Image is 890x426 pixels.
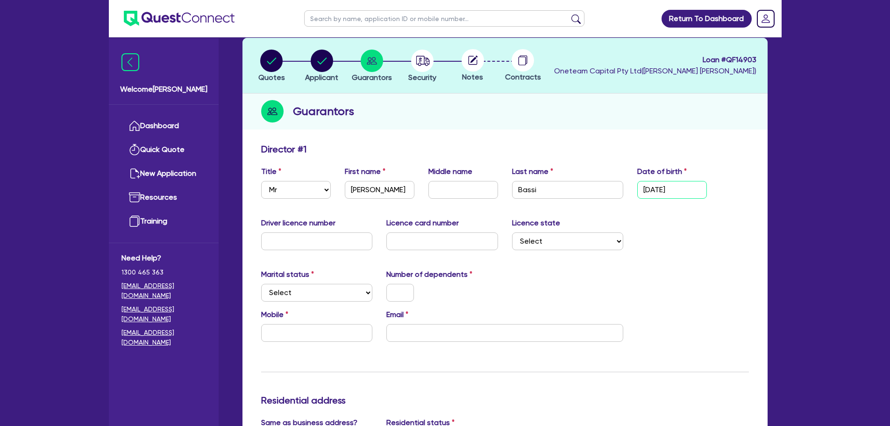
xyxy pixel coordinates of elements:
[261,144,306,155] h3: Director # 1
[261,269,314,280] label: Marital status
[637,166,687,177] label: Date of birth
[637,181,707,199] input: DD / MM / YYYY
[121,53,139,71] img: icon-menu-close
[129,216,140,227] img: training
[261,309,288,320] label: Mobile
[554,66,756,75] span: Oneteam Capital Pty Ltd ( [PERSON_NAME] [PERSON_NAME] )
[408,73,436,82] span: Security
[462,72,483,81] span: Notes
[121,253,206,264] span: Need Help?
[121,304,206,324] a: [EMAIL_ADDRESS][DOMAIN_NAME]
[261,100,284,123] img: step-icon
[121,186,206,209] a: Resources
[129,144,140,155] img: quick-quote
[261,166,281,177] label: Title
[121,162,206,186] a: New Application
[304,10,584,27] input: Search by name, application ID or mobile number...
[428,166,472,177] label: Middle name
[754,7,778,31] a: Dropdown toggle
[121,328,206,347] a: [EMAIL_ADDRESS][DOMAIN_NAME]
[129,168,140,179] img: new-application
[121,138,206,162] a: Quick Quote
[121,267,206,277] span: 1300 465 363
[512,166,553,177] label: Last name
[258,73,285,82] span: Quotes
[124,11,235,26] img: quest-connect-logo-blue
[261,217,335,229] label: Driver licence number
[512,217,560,229] label: Licence state
[121,281,206,301] a: [EMAIL_ADDRESS][DOMAIN_NAME]
[386,217,459,229] label: Licence card number
[120,84,207,95] span: Welcome [PERSON_NAME]
[258,49,285,84] button: Quotes
[352,73,392,82] span: Guarantors
[386,269,472,280] label: Number of dependents
[261,395,749,406] h3: Residential address
[554,54,756,65] span: Loan # QF14903
[505,72,541,81] span: Contracts
[121,209,206,233] a: Training
[386,309,408,320] label: Email
[305,73,338,82] span: Applicant
[293,103,354,120] h2: Guarantors
[129,192,140,203] img: resources
[351,49,392,84] button: Guarantors
[305,49,339,84] button: Applicant
[408,49,437,84] button: Security
[662,10,752,28] a: Return To Dashboard
[345,166,385,177] label: First name
[121,114,206,138] a: Dashboard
